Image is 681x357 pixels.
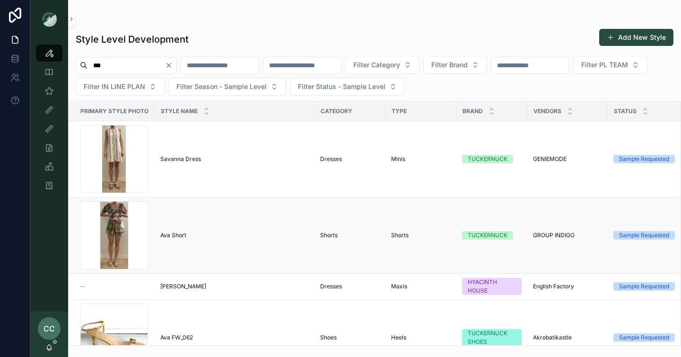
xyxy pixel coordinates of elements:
[462,329,522,346] a: TUCKERNUCK SHOES
[320,155,380,163] a: Dresses
[619,155,669,163] div: Sample Requested
[176,82,267,91] span: Filter Season - Sample Level
[320,334,380,341] a: Shoes
[320,334,337,341] span: Shoes
[391,283,451,290] a: Maxis
[353,60,400,70] span: Filter Category
[581,60,628,70] span: Filter PL TEAM
[320,283,342,290] span: Dresses
[76,78,165,96] button: Select Button
[468,155,507,163] div: TUCKERNUCK
[44,323,55,334] span: CC
[80,107,148,115] span: Primary Style Photo
[423,56,487,74] button: Select Button
[533,334,572,341] span: Akrobatikastle
[80,283,149,290] a: --
[161,107,198,115] span: Style Name
[160,155,201,163] span: Savanna Dress
[462,231,522,240] a: TUCKERNUCK
[298,82,385,91] span: Filter Status - Sample Level
[391,232,451,239] a: Shorts
[619,282,669,291] div: Sample Requested
[391,155,405,163] span: Minis
[599,29,673,46] button: Add New Style
[533,283,602,290] a: English Factory
[160,232,309,239] a: Ava Short
[533,155,602,163] a: GENIEMODE
[468,278,516,295] div: HYACINTH HOUSE
[533,232,602,239] a: GROUP INDIGO
[160,334,309,341] a: Ava FW_062
[160,283,309,290] a: [PERSON_NAME]
[42,11,57,27] img: App logo
[533,334,602,341] a: Akrobatikastle
[533,232,575,239] span: GROUP INDIGO
[573,56,647,74] button: Select Button
[160,283,206,290] span: [PERSON_NAME]
[320,283,380,290] a: Dresses
[290,78,405,96] button: Select Button
[391,155,451,163] a: Minis
[462,278,522,295] a: HYACINTH HOUSE
[533,107,561,115] span: Vendors
[76,33,189,46] h1: Style Level Development
[614,107,637,115] span: Status
[619,231,669,240] div: Sample Requested
[160,334,193,341] span: Ava FW_062
[165,62,176,69] button: Clear
[533,155,567,163] span: GENIEMODE
[80,283,86,290] span: --
[533,283,574,290] span: English Factory
[160,155,309,163] a: Savanna Dress
[468,231,507,240] div: TUCKERNUCK
[320,232,338,239] span: Shorts
[160,232,186,239] span: Ava Short
[392,107,407,115] span: Type
[345,56,419,74] button: Select Button
[321,107,352,115] span: Category
[391,232,409,239] span: Shorts
[619,333,669,342] div: Sample Requested
[84,82,145,91] span: Filter IN LINE PLAN
[30,38,68,206] div: scrollable content
[320,155,342,163] span: Dresses
[462,155,522,163] a: TUCKERNUCK
[391,283,407,290] span: Maxis
[431,60,468,70] span: Filter Brand
[391,334,451,341] a: Heels
[168,78,286,96] button: Select Button
[468,329,516,346] div: TUCKERNUCK SHOES
[320,232,380,239] a: Shorts
[463,107,483,115] span: Brand
[391,334,406,341] span: Heels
